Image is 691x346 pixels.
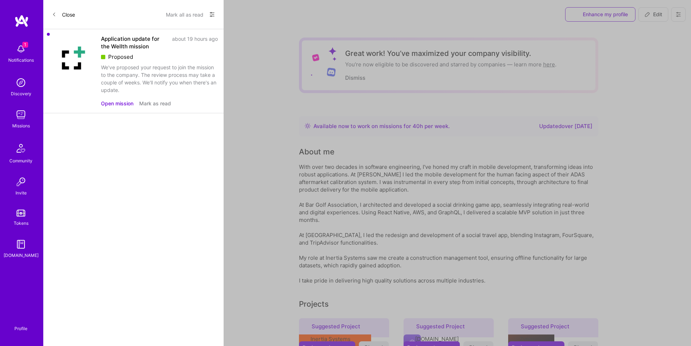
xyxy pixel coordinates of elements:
[101,35,168,50] div: Application update for the Wellth mission
[14,75,28,90] img: discovery
[4,251,39,259] div: [DOMAIN_NAME]
[12,122,30,130] div: Missions
[166,9,203,20] button: Mark all as read
[14,237,28,251] img: guide book
[139,100,171,107] button: Mark as read
[52,9,75,20] button: Close
[172,35,218,50] div: about 19 hours ago
[8,56,34,64] div: Notifications
[11,90,31,97] div: Discovery
[14,175,28,189] img: Invite
[14,108,28,122] img: teamwork
[49,35,95,81] img: Company Logo
[12,140,30,157] img: Community
[14,325,27,332] div: Profile
[14,219,28,227] div: Tokens
[22,42,28,48] span: 1
[9,157,32,165] div: Community
[16,189,27,197] div: Invite
[101,53,218,61] div: Proposed
[17,210,25,216] img: tokens
[101,63,218,94] div: We've proposed your request to join the mission to the company. The review process may take a cou...
[12,317,30,332] a: Profile
[14,14,29,27] img: logo
[101,100,133,107] button: Open mission
[14,42,28,56] img: bell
